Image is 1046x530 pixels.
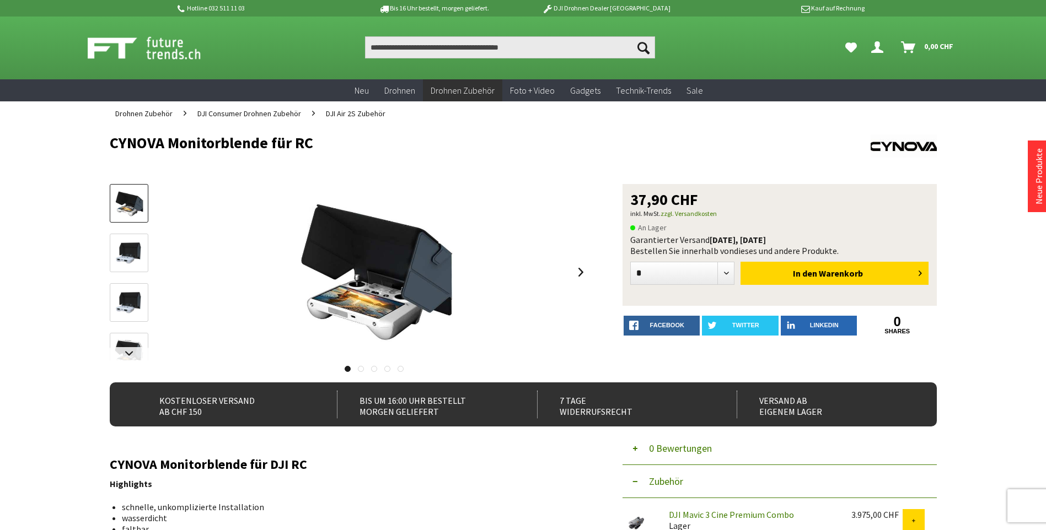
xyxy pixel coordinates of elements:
span: Neu [355,85,369,96]
strong: Highlights [110,478,152,489]
a: Warenkorb [897,36,959,58]
a: DJI Consumer Drohnen Zubehör [192,101,307,126]
a: zzgl. Versandkosten [661,209,717,218]
span: 37,90 CHF [630,192,698,207]
input: Produkt, Marke, Kategorie, EAN, Artikelnummer… [365,36,655,58]
a: Sale [679,79,711,102]
li: wasserdicht [122,512,581,523]
p: Hotline 032 511 11 03 [176,2,348,15]
div: Bis um 16:00 Uhr bestellt Morgen geliefert [337,391,513,418]
div: 7 Tage Widerrufsrecht [537,391,713,418]
span: Sale [686,85,703,96]
button: Zubehör [623,465,937,498]
span: facebook [650,322,684,328]
div: Kostenloser Versand ab CHF 150 [137,391,313,418]
a: DJI Air 2S Zubehör [320,101,391,126]
a: Gadgets [562,79,608,102]
button: In den Warenkorb [741,262,929,285]
button: Suchen [632,36,655,58]
a: 0 [859,316,936,328]
a: Neue Produkte [1033,148,1044,204]
img: CYNOVA [871,134,937,158]
span: Drohnen [384,85,415,96]
span: Foto + Video [510,85,555,96]
p: DJI Drohnen Dealer [GEOGRAPHIC_DATA] [520,2,692,15]
div: 3.975,00 CHF [851,509,903,520]
p: Kauf auf Rechnung [693,2,865,15]
a: Technik-Trends [608,79,679,102]
span: twitter [732,322,759,328]
img: CYNOVA Monitorblende für RC [286,184,463,360]
span: 0,00 CHF [924,37,953,55]
a: Drohnen [377,79,423,102]
p: Bis 16 Uhr bestellt, morgen geliefert. [348,2,520,15]
span: In den [793,268,817,279]
a: Dein Konto [867,36,892,58]
a: Neu [347,79,377,102]
li: schnelle, unkomplizierte Installation [122,501,581,512]
button: 0 Bewertungen [623,432,937,465]
h2: CYNOVA Monitorblende für DJI RC [110,457,589,472]
b: [DATE], [DATE] [710,234,766,245]
span: LinkedIn [810,322,839,328]
span: Drohnen Zubehör [115,109,173,118]
a: shares [859,328,936,335]
span: Gadgets [570,85,600,96]
span: DJI Consumer Drohnen Zubehör [197,109,301,118]
div: Garantierter Versand Bestellen Sie innerhalb von dieses und andere Produkte. [630,234,929,256]
a: Drohnen Zubehör [423,79,502,102]
span: Technik-Trends [616,85,671,96]
a: Meine Favoriten [840,36,862,58]
a: Foto + Video [502,79,562,102]
a: Drohnen Zubehör [110,101,178,126]
img: Shop Futuretrends - zur Startseite wechseln [88,34,225,62]
div: Versand ab eigenem Lager [737,391,913,418]
span: Warenkorb [819,268,863,279]
p: inkl. MwSt. [630,207,929,220]
span: DJI Air 2S Zubehör [326,109,385,118]
a: DJI Mavic 3 Cine Premium Combo [669,509,794,520]
img: Vorschau: CYNOVA Monitorblende für RC [113,188,145,220]
a: facebook [624,316,700,336]
h1: CYNOVA Monitorblende für RC [110,134,771,151]
span: Drohnen Zubehör [431,85,495,96]
span: An Lager [630,221,667,234]
a: twitter [702,316,779,336]
a: LinkedIn [781,316,857,336]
